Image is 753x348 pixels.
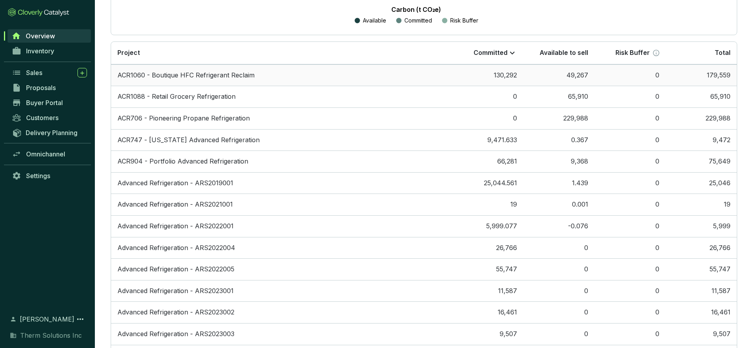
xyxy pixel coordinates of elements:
td: 0 [594,215,666,237]
td: Advanced Refrigeration - ARS2023001 [111,280,452,302]
td: Advanced Refrigeration - ARS2021001 [111,194,452,215]
td: 0 [594,237,666,259]
td: 0 [523,237,594,259]
td: 0 [594,172,666,194]
p: Risk Buffer [615,49,650,57]
td: 5,999.077 [452,215,523,237]
td: 0 [594,64,666,86]
td: 55,747 [452,258,523,280]
td: 130,292 [452,64,523,86]
span: Sales [26,69,42,77]
td: 75,649 [666,150,737,172]
p: Available [363,17,386,24]
td: ACR1088 - Retail Grocery Refrigeration [111,86,452,107]
td: 0 [523,301,594,323]
td: 0 [594,194,666,215]
span: Buyer Portal [26,99,63,107]
td: 26,766 [452,237,523,259]
td: 65,910 [523,86,594,107]
td: 9,507 [452,323,523,345]
td: ACR904 - Portfolio Advanced Refrigeration [111,150,452,172]
td: 19 [666,194,737,215]
td: Advanced Refrigeration - ARS2019001 [111,172,452,194]
a: Omnichannel [8,147,91,161]
td: 9,507 [666,323,737,345]
td: 0 [523,258,594,280]
td: 0 [594,129,666,151]
a: Proposals [8,81,91,94]
td: Advanced Refrigeration - ARS2023003 [111,323,452,345]
span: Therm Solutions Inc [20,331,82,340]
td: 49,267 [523,64,594,86]
td: 26,766 [666,237,737,259]
span: [PERSON_NAME] [20,314,74,324]
td: 0 [523,280,594,302]
span: Customers [26,114,59,122]
td: 0.001 [523,194,594,215]
td: Advanced Refrigeration - ARS2022001 [111,215,452,237]
span: Settings [26,172,50,180]
td: 19 [452,194,523,215]
td: Advanced Refrigeration - ARS2022005 [111,258,452,280]
td: 0 [594,280,666,302]
a: Settings [8,169,91,182]
td: 0 [594,86,666,107]
th: Project [111,42,452,64]
td: Advanced Refrigeration - ARS2022004 [111,237,452,259]
td: 9,368 [523,150,594,172]
td: 9,472 [666,129,737,151]
td: ACR1060 - Boutique HFC Refrigerant Reclaim [111,64,452,86]
a: Customers [8,111,91,124]
a: Buyer Portal [8,96,91,109]
a: Delivery Planning [8,126,91,139]
td: 1.439 [523,172,594,194]
td: 9,471.633 [452,129,523,151]
td: 55,747 [666,258,737,280]
a: Inventory [8,44,91,58]
td: ACR706 - Pioneering Propane Refrigeration [111,107,452,129]
td: 179,559 [666,64,737,86]
td: -0.076 [523,215,594,237]
td: 66,281 [452,150,523,172]
td: ACR747 - New York Advanced Refrigeration [111,129,452,151]
td: 0.367 [523,129,594,151]
p: Committed [474,49,508,57]
span: Overview [26,32,55,40]
td: 0 [594,150,666,172]
td: 11,587 [452,280,523,302]
td: 16,461 [666,301,737,323]
td: 5,999 [666,215,737,237]
th: Total [666,42,737,64]
td: 0 [594,301,666,323]
td: 0 [594,323,666,345]
th: Available to sell [523,42,594,64]
a: Overview [8,29,91,43]
td: 229,988 [666,107,737,129]
span: Inventory [26,47,54,55]
td: 0 [594,107,666,129]
span: Proposals [26,84,56,92]
td: 0 [452,86,523,107]
p: Committed [404,17,432,24]
td: 25,044.561 [452,172,523,194]
td: 11,587 [666,280,737,302]
td: Advanced Refrigeration - ARS2023002 [111,301,452,323]
span: Delivery Planning [26,129,77,137]
td: 0 [452,107,523,129]
a: Sales [8,66,91,79]
td: 25,046 [666,172,737,194]
span: Omnichannel [26,150,65,158]
td: 16,461 [452,301,523,323]
td: 0 [594,258,666,280]
td: 65,910 [666,86,737,107]
td: 229,988 [523,107,594,129]
p: Risk Buffer [450,17,478,24]
p: Carbon (t CO₂e) [132,5,700,14]
td: 0 [523,323,594,345]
